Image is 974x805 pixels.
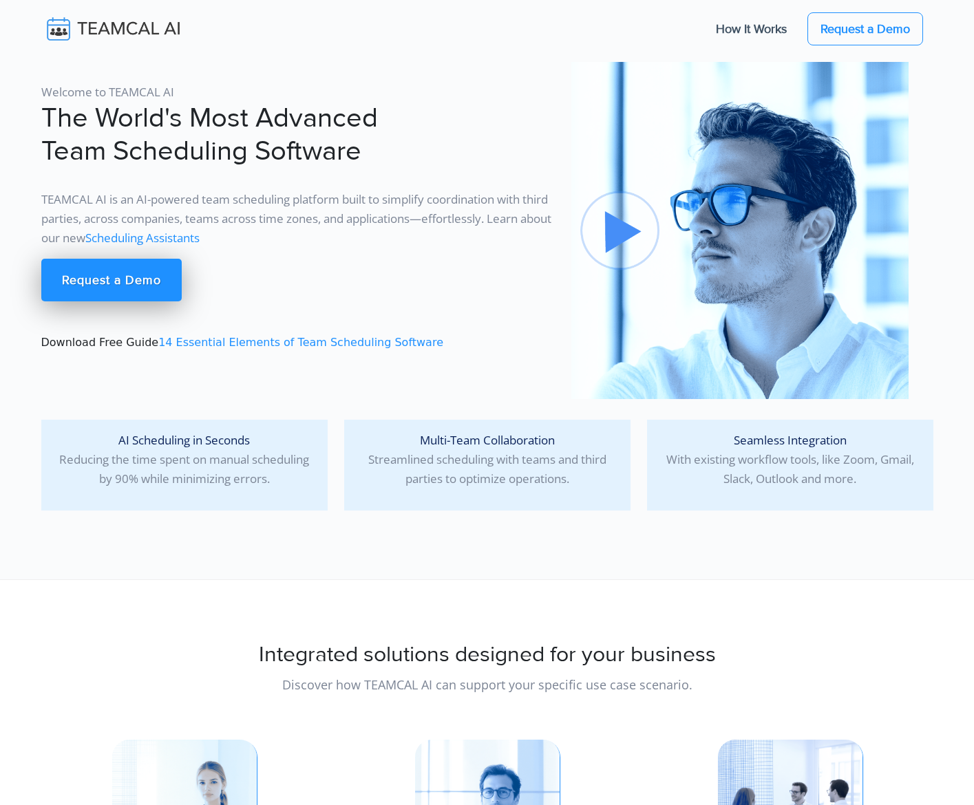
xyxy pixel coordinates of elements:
p: Welcome to TEAMCAL AI [41,83,555,102]
div: Download Free Guide [33,62,563,399]
a: How It Works [702,14,801,43]
p: Discover how TEAMCAL AI can support your specific use case scenario. [41,675,933,694]
span: Multi-Team Collaboration [420,432,555,448]
span: Seamless Integration [734,432,847,448]
h2: Integrated solutions designed for your business [41,642,933,668]
a: Request a Demo [807,12,923,45]
p: Reducing the time spent on manual scheduling by 90% while minimizing errors. [52,431,317,489]
p: TEAMCAL AI is an AI-powered team scheduling platform built to simplify coordination with third pa... [41,190,555,248]
p: With existing workflow tools, like Zoom, Gmail, Slack, Outlook and more. [658,431,922,489]
h1: The World's Most Advanced Team Scheduling Software [41,102,555,168]
span: AI Scheduling in Seconds [118,432,250,448]
a: Request a Demo [41,259,182,301]
a: 14 Essential Elements of Team Scheduling Software [158,336,443,349]
img: pic [571,62,909,399]
p: Streamlined scheduling with teams and third parties to optimize operations. [355,431,620,489]
a: Scheduling Assistants [85,230,200,246]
